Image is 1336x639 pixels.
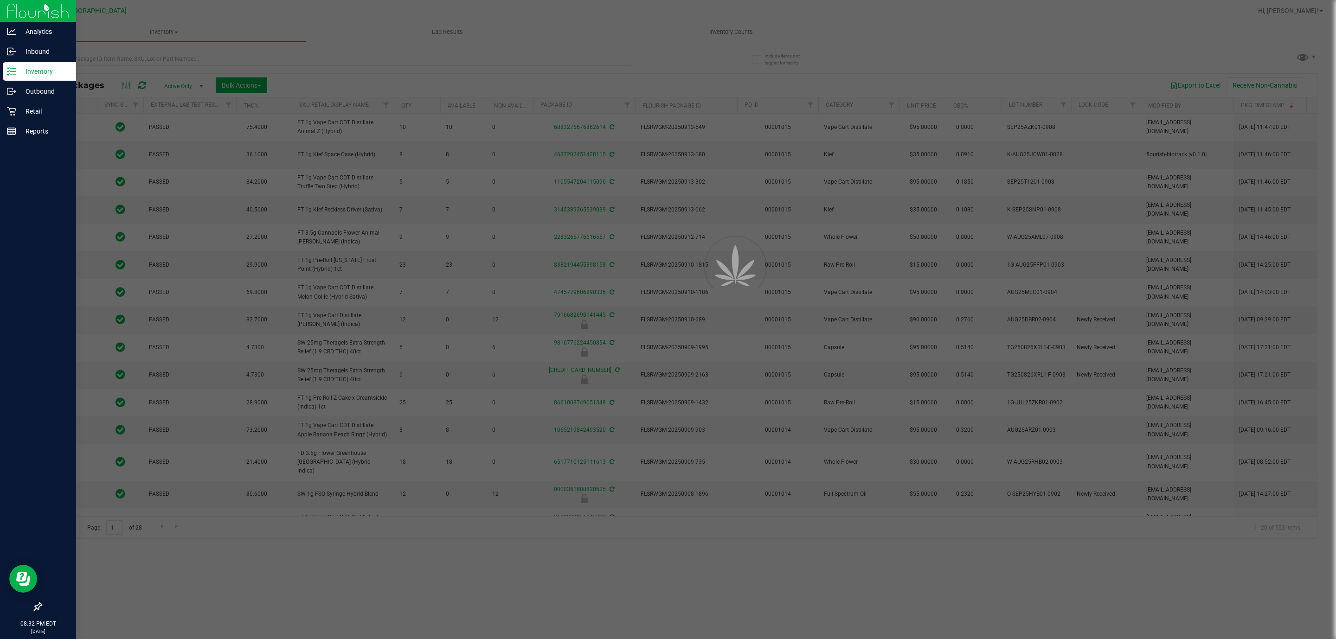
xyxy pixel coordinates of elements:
[16,46,72,57] p: Inbound
[7,67,16,76] inline-svg: Inventory
[16,106,72,117] p: Retail
[16,126,72,137] p: Reports
[7,107,16,116] inline-svg: Retail
[7,87,16,96] inline-svg: Outbound
[7,127,16,136] inline-svg: Reports
[4,628,72,635] p: [DATE]
[4,620,72,628] p: 08:32 PM EDT
[7,27,16,36] inline-svg: Analytics
[7,47,16,56] inline-svg: Inbound
[16,26,72,37] p: Analytics
[16,66,72,77] p: Inventory
[9,565,37,593] iframe: Resource center
[16,86,72,97] p: Outbound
